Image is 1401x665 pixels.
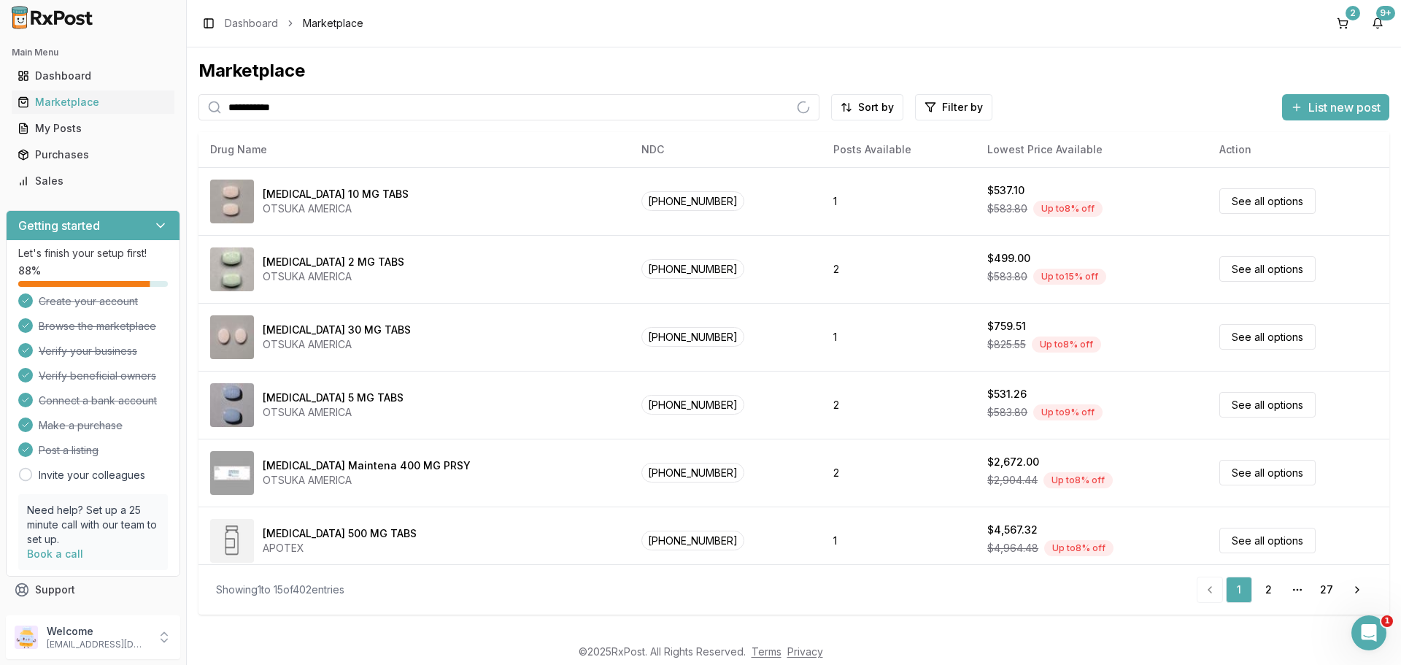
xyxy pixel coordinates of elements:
[263,473,471,488] div: OTSUKA AMERICA
[39,418,123,433] span: Make a purchase
[18,174,169,188] div: Sales
[915,94,992,120] button: Filter by
[263,323,411,337] div: [MEDICAL_DATA] 30 MG TABS
[35,609,85,623] span: Feedback
[6,64,180,88] button: Dashboard
[263,526,417,541] div: [MEDICAL_DATA] 500 MG TABS
[18,246,168,261] p: Let's finish your setup first!
[1381,615,1393,627] span: 1
[641,259,744,279] span: [PHONE_NUMBER]
[822,507,976,574] td: 1
[263,269,404,284] div: OTSUKA AMERICA
[630,132,822,167] th: NDC
[18,217,100,234] h3: Getting started
[18,264,41,278] span: 88 %
[1033,404,1103,420] div: Up to 9 % off
[641,395,744,415] span: [PHONE_NUMBER]
[263,405,404,420] div: OTSUKA AMERICA
[210,451,254,495] img: Abilify Maintena 400 MG PRSY
[6,577,180,603] button: Support
[210,519,254,563] img: Abiraterone Acetate 500 MG TABS
[822,167,976,235] td: 1
[12,89,174,115] a: Marketplace
[641,463,744,483] span: [PHONE_NUMBER]
[641,191,744,211] span: [PHONE_NUMBER]
[6,117,180,140] button: My Posts
[263,458,471,473] div: [MEDICAL_DATA] Maintena 400 MG PRSY
[1346,6,1360,20] div: 2
[18,95,169,109] div: Marketplace
[831,94,903,120] button: Sort by
[1043,472,1113,488] div: Up to 8 % off
[987,319,1026,334] div: $759.51
[858,100,894,115] span: Sort by
[303,16,363,31] span: Marketplace
[263,201,409,216] div: OTSUKA AMERICA
[6,91,180,114] button: Marketplace
[987,337,1026,352] span: $825.55
[1255,577,1281,603] a: 2
[1366,12,1389,35] button: 9+
[210,383,254,427] img: Abilify 5 MG TABS
[787,645,823,658] a: Privacy
[1313,577,1340,603] a: 27
[1219,460,1316,485] a: See all options
[39,319,156,334] span: Browse the marketplace
[263,337,411,352] div: OTSUKA AMERICA
[942,100,983,115] span: Filter by
[210,315,254,359] img: Abilify 30 MG TABS
[39,393,157,408] span: Connect a bank account
[822,235,976,303] td: 2
[198,132,630,167] th: Drug Name
[1226,577,1252,603] a: 1
[1033,269,1106,285] div: Up to 15 % off
[1197,577,1372,603] nav: pagination
[39,344,137,358] span: Verify your business
[987,387,1027,401] div: $531.26
[1282,101,1389,116] a: List new post
[6,603,180,629] button: Feedback
[1219,188,1316,214] a: See all options
[822,371,976,439] td: 2
[1219,528,1316,553] a: See all options
[47,639,148,650] p: [EMAIL_ADDRESS][DOMAIN_NAME]
[18,147,169,162] div: Purchases
[225,16,363,31] nav: breadcrumb
[12,47,174,58] h2: Main Menu
[822,303,976,371] td: 1
[987,251,1030,266] div: $499.00
[216,583,344,597] div: Showing 1 to 15 of 402 entries
[263,391,404,405] div: [MEDICAL_DATA] 5 MG TABS
[1331,12,1354,35] button: 2
[18,69,169,83] div: Dashboard
[27,503,159,547] p: Need help? Set up a 25 minute call with our team to set up.
[987,405,1027,420] span: $583.80
[1208,132,1389,167] th: Action
[210,180,254,223] img: Abilify 10 MG TABS
[1033,201,1103,217] div: Up to 8 % off
[12,168,174,194] a: Sales
[1044,540,1114,556] div: Up to 8 % off
[225,16,278,31] a: Dashboard
[1376,6,1395,20] div: 9+
[12,115,174,142] a: My Posts
[263,187,409,201] div: [MEDICAL_DATA] 10 MG TABS
[12,63,174,89] a: Dashboard
[198,59,1389,82] div: Marketplace
[987,455,1039,469] div: $2,672.00
[1219,324,1316,350] a: See all options
[987,201,1027,216] span: $583.80
[27,547,83,560] a: Book a call
[987,473,1038,488] span: $2,904.44
[263,541,417,556] div: APOTEX
[641,531,744,550] span: [PHONE_NUMBER]
[18,121,169,136] div: My Posts
[1219,392,1316,418] a: See all options
[987,269,1027,284] span: $583.80
[39,468,145,483] a: Invite your colleagues
[1219,256,1316,282] a: See all options
[39,294,138,309] span: Create your account
[12,142,174,168] a: Purchases
[987,183,1024,198] div: $537.10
